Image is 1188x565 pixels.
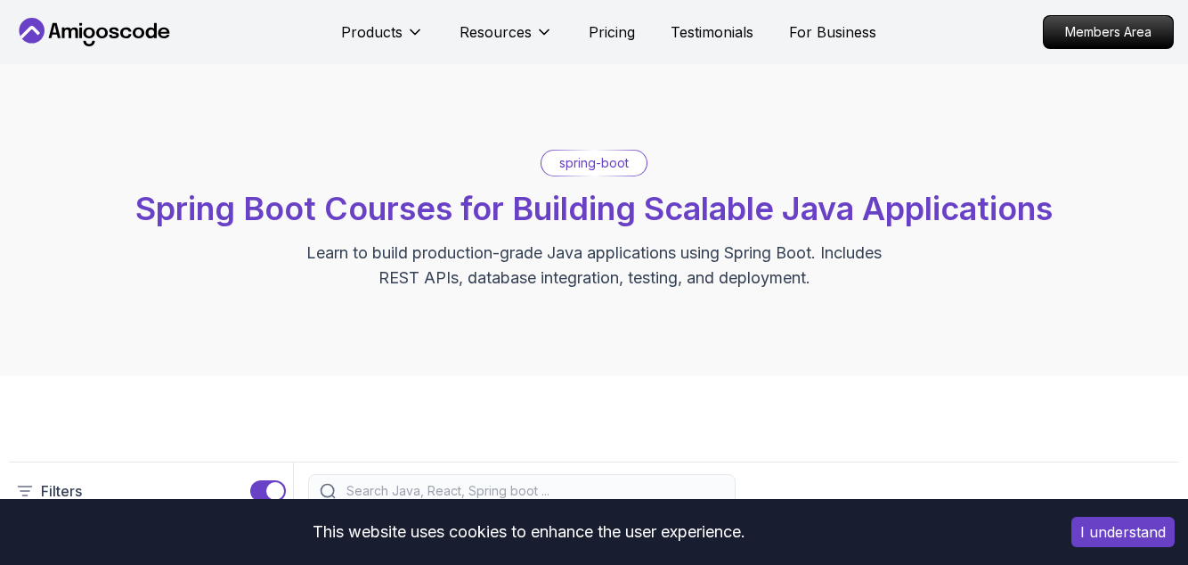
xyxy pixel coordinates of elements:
a: For Business [789,21,876,43]
p: spring-boot [559,154,629,172]
p: Learn to build production-grade Java applications using Spring Boot. Includes REST APIs, database... [295,241,893,291]
button: Accept cookies [1071,517,1175,547]
p: Products [341,21,403,43]
span: Spring Boot Courses for Building Scalable Java Applications [135,189,1053,228]
a: Testimonials [671,21,753,43]
a: Pricing [589,21,635,43]
input: Search Java, React, Spring boot ... [343,482,724,500]
a: Members Area [1043,15,1174,49]
p: Resources [460,21,532,43]
div: This website uses cookies to enhance the user experience. [13,512,1045,552]
p: Filters [41,480,82,502]
button: Products [341,21,424,57]
button: Resources [460,21,553,57]
p: Members Area [1044,16,1173,48]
